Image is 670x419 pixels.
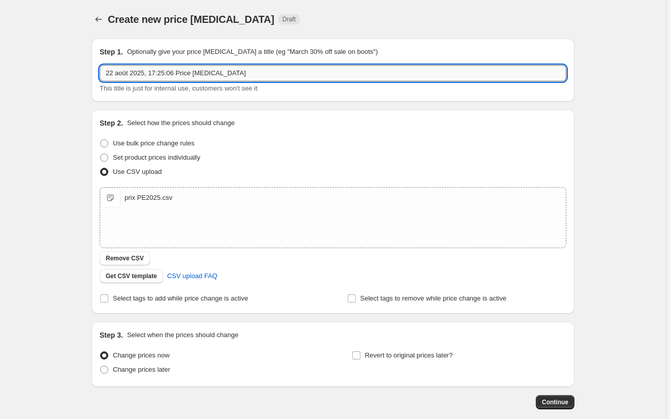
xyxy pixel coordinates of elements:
span: Select tags to add while price change is active [113,294,248,302]
span: Remove CSV [106,254,144,262]
span: Set product prices individually [113,154,200,161]
p: Select how the prices should change [127,118,235,128]
input: 30% off holiday sale [100,65,566,81]
span: Revert to original prices later? [365,351,453,359]
span: Select tags to remove while price change is active [360,294,507,302]
span: Create new price [MEDICAL_DATA] [108,14,275,25]
h2: Step 3. [100,330,123,340]
span: Draft [283,15,296,23]
h2: Step 2. [100,118,123,128]
button: Get CSV template [100,269,163,283]
button: Price change jobs [92,12,106,26]
span: Change prices now [113,351,169,359]
span: Continue [542,398,568,406]
button: Continue [536,395,574,409]
span: Change prices later [113,366,170,373]
div: prix PE2025.csv [125,193,172,203]
p: Select when the prices should change [127,330,238,340]
a: CSV upload FAQ [161,268,224,284]
button: Remove CSV [100,251,150,265]
h2: Step 1. [100,47,123,57]
span: Use bulk price change rules [113,139,194,147]
span: Use CSV upload [113,168,162,175]
span: CSV upload FAQ [167,271,218,281]
p: Optionally give your price [MEDICAL_DATA] a title (eg "March 30% off sale on boots") [127,47,378,57]
span: Get CSV template [106,272,157,280]
span: This title is just for internal use, customers won't see it [100,84,257,92]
